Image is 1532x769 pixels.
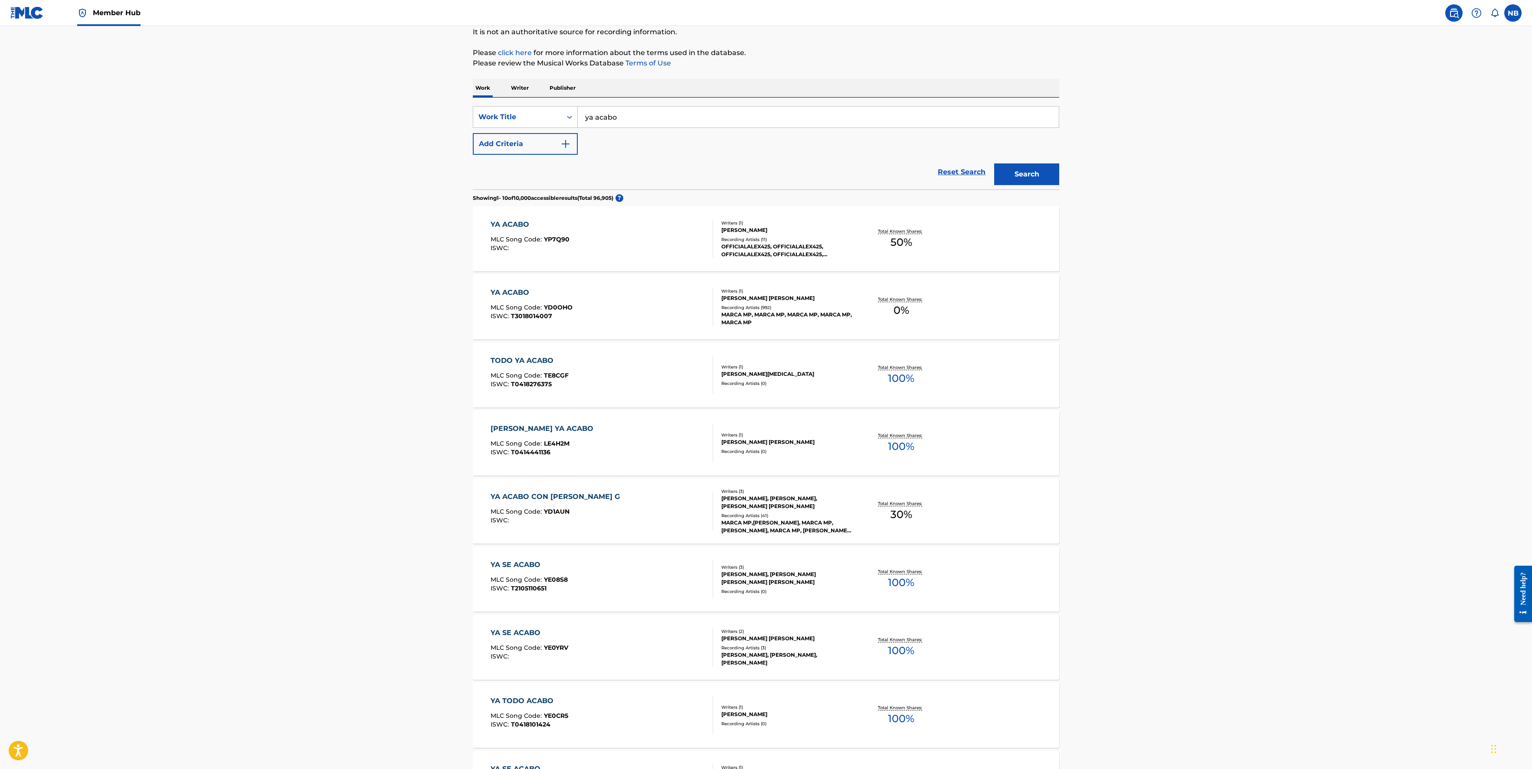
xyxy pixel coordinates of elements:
[721,288,852,294] div: Writers ( 1 )
[888,643,914,658] span: 100 %
[721,220,852,226] div: Writers ( 1 )
[721,570,852,586] div: [PERSON_NAME], [PERSON_NAME] [PERSON_NAME] [PERSON_NAME]
[491,628,568,638] div: YA SE ACABO
[544,303,573,311] span: YD0OHO
[491,244,511,252] span: ISWC :
[721,432,852,438] div: Writers ( 1 )
[878,704,924,711] p: Total Known Shares:
[721,438,852,446] div: [PERSON_NAME] [PERSON_NAME]
[544,235,570,243] span: YP7Q90
[615,194,623,202] span: ?
[721,564,852,570] div: Writers ( 3 )
[933,163,990,182] a: Reset Search
[491,287,573,298] div: YA ACABO
[1489,727,1532,769] iframe: Chat Widget
[888,371,914,386] span: 100 %
[721,512,852,519] div: Recording Artists ( 41 )
[878,500,924,507] p: Total Known Shares:
[890,235,912,250] span: 50 %
[1445,4,1463,22] a: Public Search
[491,219,570,230] div: YA ACABO
[878,228,924,235] p: Total Known Shares:
[888,575,914,590] span: 100 %
[491,235,544,243] span: MLC Song Code :
[721,448,852,455] div: Recording Artists ( 0 )
[10,7,44,19] img: MLC Logo
[544,576,568,583] span: YE08S8
[624,59,671,67] a: Terms of Use
[491,448,511,456] span: ISWC :
[491,371,544,379] span: MLC Song Code :
[721,236,852,243] div: Recording Artists ( 11 )
[1471,8,1482,18] img: help
[473,342,1059,407] a: TODO YA ACABOMLC Song Code:TE8CGFISWC:T0418276375Writers (1)[PERSON_NAME][MEDICAL_DATA]Recording ...
[491,652,511,660] span: ISWC :
[511,584,547,592] span: T2105110651
[721,370,852,378] div: [PERSON_NAME][MEDICAL_DATA]
[721,488,852,495] div: Writers ( 3 )
[511,720,550,728] span: T0418101424
[473,194,613,202] p: Showing 1 - 10 of 10,000 accessible results (Total 96,905 )
[473,48,1059,58] p: Please for more information about the terms used in the database.
[560,139,571,149] img: 9d2ae6d4665cec9f34b9.svg
[721,628,852,635] div: Writers ( 2 )
[721,645,852,651] div: Recording Artists ( 3 )
[491,312,511,320] span: ISWC :
[473,479,1059,544] a: YA ACABO CON [PERSON_NAME] GMLC Song Code:YD1AUNISWC:Writers (3)[PERSON_NAME], [PERSON_NAME], [PE...
[888,439,914,454] span: 100 %
[721,495,852,510] div: [PERSON_NAME], [PERSON_NAME], [PERSON_NAME] [PERSON_NAME]
[498,49,532,57] a: click here
[93,8,141,18] span: Member Hub
[878,296,924,303] p: Total Known Shares:
[878,568,924,575] p: Total Known Shares:
[491,492,624,502] div: YA ACABO CON [PERSON_NAME] G
[491,696,568,706] div: YA TODO ACABO
[491,712,544,720] span: MLC Song Code :
[473,683,1059,748] a: YA TODO ACABOMLC Song Code:YE0CR5ISWC:T0418101424Writers (1)[PERSON_NAME]Recording Artists (0)Tot...
[491,720,511,728] span: ISWC :
[878,432,924,439] p: Total Known Shares:
[491,644,544,652] span: MLC Song Code :
[878,636,924,643] p: Total Known Shares:
[721,226,852,234] div: [PERSON_NAME]
[491,560,568,570] div: YA SE ACABO
[544,508,570,515] span: YD1AUN
[721,720,852,727] div: Recording Artists ( 0 )
[547,79,578,97] p: Publisher
[721,380,852,387] div: Recording Artists ( 0 )
[473,274,1059,339] a: YA ACABOMLC Song Code:YD0OHOISWC:T3018014007Writers (1)[PERSON_NAME] [PERSON_NAME]Recording Artis...
[721,710,852,718] div: [PERSON_NAME]
[890,507,912,522] span: 30 %
[721,704,852,710] div: Writers ( 1 )
[473,615,1059,680] a: YA SE ACABOMLC Song Code:YE0YRVISWC:Writers (2)[PERSON_NAME] [PERSON_NAME]Recording Artists (3)[P...
[491,303,544,311] span: MLC Song Code :
[721,651,852,667] div: [PERSON_NAME], [PERSON_NAME], [PERSON_NAME]
[721,519,852,534] div: MARCA MP,[PERSON_NAME], MARCA MP,[PERSON_NAME], MARCA MP, [PERSON_NAME], MARCA MP, [PERSON_NAME],...
[1491,736,1496,762] div: Drag
[491,516,511,524] span: ISWC :
[508,79,531,97] p: Writer
[473,133,578,155] button: Add Criteria
[473,27,1059,37] p: It is not an authoritative source for recording information.
[491,440,544,447] span: MLC Song Code :
[511,448,550,456] span: T0414441136
[473,106,1059,189] form: Search Form
[491,508,544,515] span: MLC Song Code :
[894,303,909,318] span: 0 %
[473,547,1059,612] a: YA SE ACABOMLC Song Code:YE08S8ISWC:T2105110651Writers (3)[PERSON_NAME], [PERSON_NAME] [PERSON_NA...
[473,206,1059,271] a: YA ACABOMLC Song Code:YP7Q90ISWC:Writers (1)[PERSON_NAME]Recording Artists (11)OFFICIALALEX425, O...
[478,112,556,122] div: Work Title
[544,440,570,447] span: LE4H2M
[511,312,552,320] span: T3018014007
[721,311,852,326] div: MARCA MP, MARCA MP, MARCA MP, MARCA MP, MARCA MP
[491,380,511,388] span: ISWC :
[544,712,568,720] span: YE0CR5
[878,364,924,371] p: Total Known Shares:
[473,411,1059,476] a: [PERSON_NAME] YA ACABOMLC Song Code:LE4H2MISWC:T0414441136Writers (1)[PERSON_NAME] [PERSON_NAME]R...
[544,644,568,652] span: YE0YRV
[544,371,569,379] span: TE8CGF
[473,79,493,97] p: Work
[721,635,852,642] div: [PERSON_NAME] [PERSON_NAME]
